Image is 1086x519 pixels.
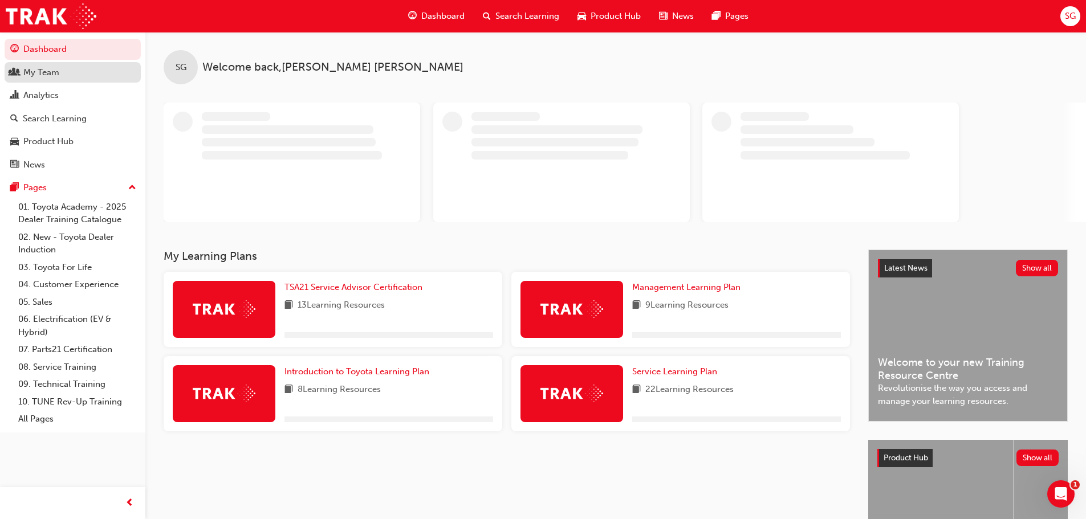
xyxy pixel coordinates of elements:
[540,300,603,318] img: Trak
[878,356,1058,382] span: Welcome to your new Training Resource Centre
[884,453,928,463] span: Product Hub
[10,160,19,170] span: news-icon
[1065,10,1076,23] span: SG
[284,365,434,378] a: Introduction to Toyota Learning Plan
[14,198,141,228] a: 01. Toyota Academy - 2025 Dealer Training Catalogue
[421,10,465,23] span: Dashboard
[23,112,87,125] div: Search Learning
[14,358,141,376] a: 08. Service Training
[672,10,694,23] span: News
[23,135,74,148] div: Product Hub
[298,299,385,313] span: 13 Learning Resources
[10,183,19,193] span: pages-icon
[884,263,928,273] span: Latest News
[5,85,141,106] a: Analytics
[878,382,1058,407] span: Revolutionise the way you access and manage your learning resources.
[399,5,474,28] a: guage-iconDashboard
[23,66,59,79] div: My Team
[5,62,141,83] a: My Team
[577,9,586,23] span: car-icon
[877,449,1059,467] a: Product HubShow all
[712,9,721,23] span: pages-icon
[125,496,134,510] span: prev-icon
[284,383,293,397] span: book-icon
[408,9,417,23] span: guage-icon
[591,10,641,23] span: Product Hub
[878,259,1058,277] a: Latest NewsShow all
[284,281,427,294] a: TSA21 Service Advisor Certification
[10,44,19,55] span: guage-icon
[5,154,141,175] a: News
[10,114,18,124] span: search-icon
[495,10,559,23] span: Search Learning
[10,137,19,147] span: car-icon
[14,276,141,293] a: 04. Customer Experience
[5,177,141,198] button: Pages
[1016,260,1059,276] button: Show all
[483,9,491,23] span: search-icon
[298,383,381,397] span: 8 Learning Resources
[202,61,463,74] span: Welcome back , [PERSON_NAME] [PERSON_NAME]
[193,385,255,402] img: Trak
[128,181,136,195] span: up-icon
[632,383,641,397] span: book-icon
[10,68,19,78] span: people-icon
[540,385,603,402] img: Trak
[1016,449,1059,466] button: Show all
[14,341,141,358] a: 07. Parts21 Certification
[1060,6,1080,26] button: SG
[23,89,59,102] div: Analytics
[164,250,850,263] h3: My Learning Plans
[284,282,422,292] span: TSA21 Service Advisor Certification
[284,366,429,377] span: Introduction to Toyota Learning Plan
[5,108,141,129] a: Search Learning
[650,5,703,28] a: news-iconNews
[176,61,186,74] span: SG
[14,228,141,259] a: 02. New - Toyota Dealer Induction
[632,365,722,378] a: Service Learning Plan
[474,5,568,28] a: search-iconSearch Learning
[193,300,255,318] img: Trak
[868,250,1068,422] a: Latest NewsShow allWelcome to your new Training Resource CentreRevolutionise the way you access a...
[5,131,141,152] a: Product Hub
[14,410,141,428] a: All Pages
[659,9,668,23] span: news-icon
[5,39,141,60] a: Dashboard
[645,299,729,313] span: 9 Learning Resources
[725,10,749,23] span: Pages
[284,299,293,313] span: book-icon
[10,91,19,101] span: chart-icon
[632,281,745,294] a: Management Learning Plan
[14,310,141,341] a: 06. Electrification (EV & Hybrid)
[1047,480,1075,508] iframe: Intercom live chat
[14,375,141,393] a: 09. Technical Training
[568,5,650,28] a: car-iconProduct Hub
[632,282,741,292] span: Management Learning Plan
[1071,480,1080,489] span: 1
[632,366,717,377] span: Service Learning Plan
[14,293,141,311] a: 05. Sales
[23,181,47,194] div: Pages
[703,5,758,28] a: pages-iconPages
[6,3,96,29] img: Trak
[645,383,734,397] span: 22 Learning Resources
[5,36,141,177] button: DashboardMy TeamAnalyticsSearch LearningProduct HubNews
[23,158,45,171] div: News
[632,299,641,313] span: book-icon
[14,393,141,411] a: 10. TUNE Rev-Up Training
[14,259,141,276] a: 03. Toyota For Life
